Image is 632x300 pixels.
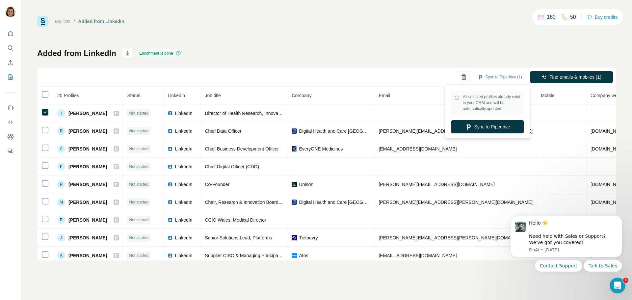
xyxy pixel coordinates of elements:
[5,28,16,40] button: Quick start
[175,146,192,152] span: LinkedIn
[168,182,173,187] img: LinkedIn logo
[549,74,601,80] span: Find emails & mobiles (1)
[68,234,107,241] span: [PERSON_NAME]
[68,181,107,188] span: [PERSON_NAME]
[205,217,266,223] span: CCIO Wales. Medical Director
[379,182,494,187] span: [PERSON_NAME][EMAIL_ADDRESS][DOMAIN_NAME]
[175,217,192,223] span: LinkedIn
[175,163,192,170] span: LinkedIn
[379,128,533,134] span: [PERSON_NAME][EMAIL_ADDRESS][PERSON_NAME][DOMAIN_NAME]
[5,71,16,83] button: My lists
[57,109,65,117] div: I
[68,146,107,152] span: [PERSON_NAME]
[5,131,16,143] button: Dashboard
[68,199,107,205] span: [PERSON_NAME]
[175,199,192,205] span: LinkedIn
[205,235,272,240] span: Senior Solutions Lead, Platforms
[175,181,192,188] span: LinkedIn
[168,164,173,169] img: LinkedIn logo
[5,57,16,68] button: Enrich CSV
[591,182,627,187] span: [DOMAIN_NAME]
[591,93,627,98] span: Company website
[299,199,370,205] span: Digital Health and Care [GEOGRAPHIC_DATA]
[168,146,173,151] img: LinkedIn logo
[205,164,259,169] span: Chief Digital Officer (CDO)
[57,234,65,242] div: J
[168,128,173,134] img: LinkedIn logo
[591,200,627,205] span: [DOMAIN_NAME]
[379,253,457,258] span: [EMAIL_ADDRESS][DOMAIN_NAME]
[78,18,124,25] div: Added from LinkedIn
[129,181,148,187] span: Not started
[591,146,627,151] span: [DOMAIN_NAME]
[5,145,16,157] button: Feedback
[68,163,107,170] span: [PERSON_NAME]
[530,71,613,83] button: Find emails & mobiles (1)
[205,128,241,134] span: Chief Data Officer
[205,146,279,151] span: Chief Business Development Officer
[5,7,16,17] img: Avatar
[175,234,192,241] span: LinkedIn
[68,128,107,134] span: [PERSON_NAME]
[168,93,185,98] span: LinkedIn
[57,216,65,224] div: R
[299,146,343,152] span: EveryONE Medicines
[299,234,318,241] span: Tietoevry
[299,252,308,259] span: Atos
[57,145,65,153] div: A
[500,210,632,276] iframe: Intercom notifications message
[205,111,321,116] span: Director of Health Research, Innovation and Assessment
[610,278,625,293] iframe: Intercom live chat
[168,200,173,205] img: LinkedIn logo
[299,181,313,188] span: Unison
[5,116,16,128] button: Use Surfe API
[473,72,527,82] button: Sync to Pipedrive (1)
[205,93,221,98] span: Job title
[379,146,457,151] span: [EMAIL_ADDRESS][DOMAIN_NAME]
[168,217,173,223] img: LinkedIn logo
[292,182,297,187] img: company-logo
[57,252,65,259] div: A
[57,180,65,188] div: R
[587,13,618,22] button: Buy credits
[205,200,371,205] span: Chair, Research & Innovation Board. Associate Medical Director, Secondary Care
[57,163,65,171] div: P
[68,252,107,259] span: [PERSON_NAME]
[547,13,556,21] p: 160
[129,128,148,134] span: Not started
[168,111,173,116] img: LinkedIn logo
[379,235,533,240] span: [PERSON_NAME][EMAIL_ADDRESS][PERSON_NAME][DOMAIN_NAME]
[37,48,116,59] h1: Added from LinkedIn
[379,93,390,98] span: Email
[292,200,297,205] img: company-logo
[570,13,576,21] p: 50
[168,253,173,258] img: LinkedIn logo
[129,110,148,116] span: Not started
[57,198,65,206] div: M
[292,253,297,258] img: company-logo
[129,164,148,170] span: Not started
[292,93,311,98] span: Company
[175,110,192,117] span: LinkedIn
[623,278,628,283] span: 1
[129,253,148,259] span: Not started
[175,252,192,259] span: LinkedIn
[175,128,192,134] span: LinkedIn
[37,16,48,27] img: Surfe Logo
[57,127,65,135] div: R
[137,49,183,57] div: Enrichment is done
[129,235,148,241] span: Not started
[463,94,521,112] span: All selected profiles already exist in your CRM and will be automatically updated.
[205,253,320,258] span: Supplier CISO & Managing Principal Security Consultant
[57,93,79,98] span: 20 Profiles
[541,93,554,98] span: Mobile
[129,146,148,152] span: Not started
